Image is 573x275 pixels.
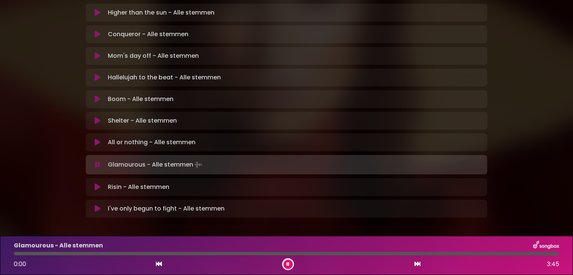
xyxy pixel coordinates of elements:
p: Higher than the sun - Alle stemmen [108,8,215,17]
p: Mom's day off - Alle stemmen [108,51,199,60]
p: All or nothing - Alle stemmen [108,138,195,147]
p: I've only begun to fight - Alle stemmen [108,204,225,213]
p: Boom - Alle stemmen [108,95,173,104]
p: Conqueror - Alle stemmen [108,30,188,39]
p: Hallelujah to the beat - Alle stemmen [108,73,221,82]
p: Glamourous - Alle stemmen [108,159,204,170]
p: Risin - Alle stemmen [108,183,169,192]
img: waveform4.gif [193,159,204,170]
p: Shelter - Alle stemmen [108,116,177,125]
img: songbox-logo-white.png [533,241,559,250]
p: Glamourous - Alle stemmen [14,241,103,250]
